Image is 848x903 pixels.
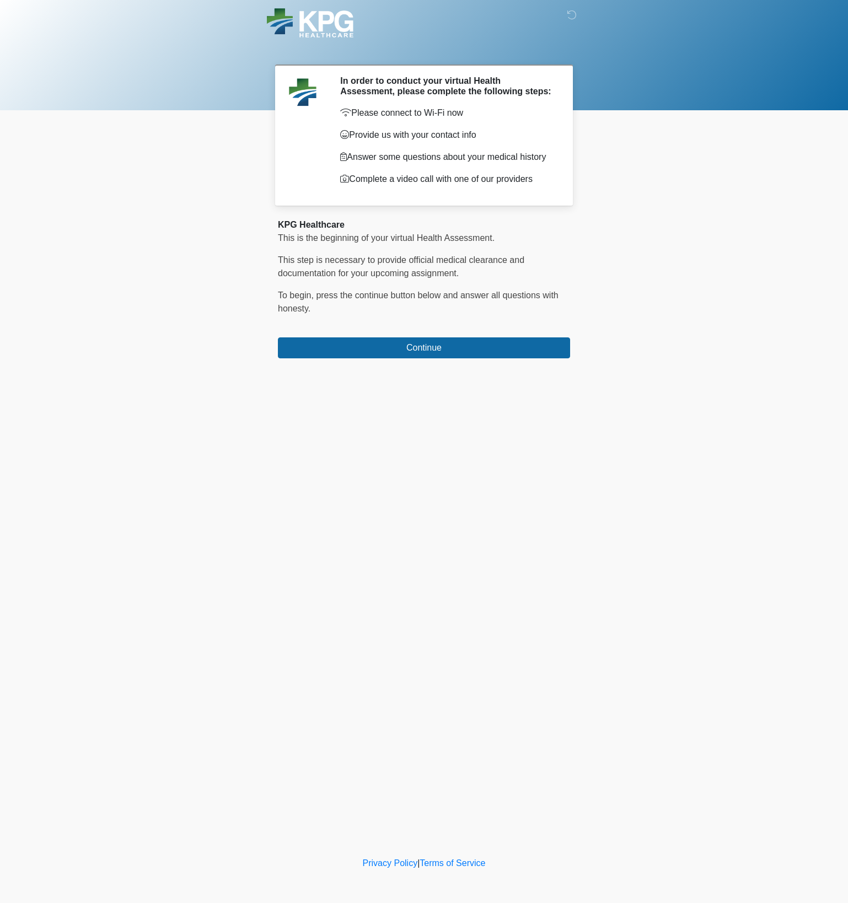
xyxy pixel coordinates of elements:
[340,128,554,142] p: Provide us with your contact info
[278,291,559,313] span: To begin, ﻿﻿﻿﻿﻿﻿﻿﻿﻿﻿﻿﻿﻿﻿﻿﻿﻿press the continue button below and answer all questions with honesty.
[270,40,578,60] h1: ‎ ‎ ‎
[286,76,319,109] img: Agent Avatar
[340,76,554,96] h2: In order to conduct your virtual Health Assessment, please complete the following steps:
[267,8,353,37] img: KPG Healthcare Logo
[278,218,570,232] div: KPG Healthcare
[420,858,485,868] a: Terms of Service
[278,337,570,358] button: Continue
[363,858,418,868] a: Privacy Policy
[340,106,554,120] p: Please connect to Wi-Fi now
[340,150,554,164] p: Answer some questions about your medical history
[278,233,495,243] span: This is the beginning of your virtual Health Assessment.
[417,858,420,868] a: |
[340,173,554,186] p: Complete a video call with one of our providers
[278,255,524,278] span: This step is necessary to provide official medical clearance and documentation for your upcoming ...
